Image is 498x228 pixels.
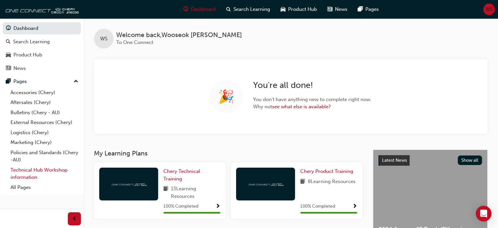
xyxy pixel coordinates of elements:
[100,35,107,43] span: WS
[163,185,168,200] span: book-icon
[253,103,372,111] span: Why not
[116,39,153,45] span: To One Connect
[3,21,81,75] button: DashboardSearch LearningProduct HubNews
[3,3,79,16] img: oneconnect
[8,128,81,138] a: Logistics (Chery)
[300,203,335,210] span: 100 % Completed
[322,3,353,16] a: news-iconNews
[352,202,357,211] button: Show Progress
[335,6,347,13] span: News
[8,182,81,193] a: All Pages
[3,75,81,88] button: Pages
[8,108,81,118] a: Bulletins (Chery - AU)
[6,26,11,31] span: guage-icon
[3,62,81,74] a: News
[163,203,198,210] span: 100 % Completed
[163,168,200,182] span: Chery Technical Training
[308,178,356,186] span: 8 Learning Resources
[183,5,188,13] span: guage-icon
[215,204,220,210] span: Show Progress
[13,78,27,85] div: Pages
[253,96,372,103] span: You don ' t have anything new to complete right now.
[288,6,317,13] span: Product Hub
[111,181,147,187] img: oneconnect
[300,178,305,186] span: book-icon
[94,150,362,157] h3: My Learning Plans
[3,49,81,61] a: Product Hub
[6,52,11,58] span: car-icon
[8,137,81,148] a: Marketing (Chery)
[300,168,353,174] span: Chery Product Training
[116,31,242,39] span: Welcome back , Wooseok [PERSON_NAME]
[218,93,234,100] span: 🎉
[6,39,10,45] span: search-icon
[3,36,81,48] a: Search Learning
[476,206,491,221] div: Open Intercom Messenger
[248,181,284,187] img: oneconnect
[191,6,216,13] span: Dashboard
[215,202,220,211] button: Show Progress
[281,5,286,13] span: car-icon
[378,155,482,166] a: Latest NewsShow all
[253,80,372,91] h2: You ' re all done!
[233,6,270,13] span: Search Learning
[6,79,11,85] span: pages-icon
[382,157,407,163] span: Latest News
[483,4,495,15] button: WS
[74,77,78,86] span: up-icon
[486,6,493,13] span: WS
[171,185,220,200] span: 13 Learning Resources
[6,66,11,72] span: news-icon
[458,155,482,165] button: Show all
[221,3,275,16] a: search-iconSearch Learning
[13,51,42,59] div: Product Hub
[365,6,379,13] span: Pages
[8,88,81,98] a: Accessories (Chery)
[275,3,322,16] a: car-iconProduct Hub
[358,5,363,13] span: pages-icon
[163,168,220,182] a: Chery Technical Training
[352,204,357,210] span: Show Progress
[272,104,331,110] a: see what else is available?
[178,3,221,16] a: guage-iconDashboard
[3,22,81,34] a: Dashboard
[8,165,81,182] a: Technical Hub Workshop information
[226,5,231,13] span: search-icon
[13,38,50,46] div: Search Learning
[327,5,332,13] span: news-icon
[300,168,356,175] a: Chery Product Training
[8,148,81,165] a: Policies and Standards (Chery -AU)
[8,97,81,108] a: Aftersales (Chery)
[13,65,26,72] div: News
[353,3,384,16] a: pages-iconPages
[8,117,81,128] a: External Resources (Chery)
[72,215,77,223] span: prev-icon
